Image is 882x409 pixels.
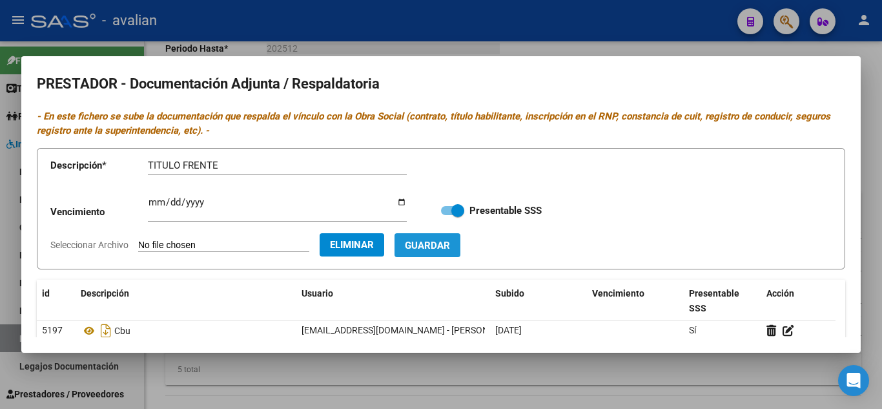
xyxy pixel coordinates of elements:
i: Descargar documento [97,320,114,341]
i: - En este fichero se sube la documentación que respalda el vínculo con la Obra Social (contrato, ... [37,110,830,137]
span: [EMAIL_ADDRESS][DOMAIN_NAME] - [PERSON_NAME] [302,325,520,335]
span: id [42,288,50,299]
span: Guardar [405,240,450,251]
span: Sí [689,325,696,335]
span: [DATE] [495,325,522,335]
strong: Presentable SSS [469,205,542,216]
button: Guardar [395,233,460,257]
p: Descripción [50,158,148,173]
span: 5197 [42,325,63,335]
h2: PRESTADOR - Documentación Adjunta / Respaldatoria [37,72,845,96]
datatable-header-cell: Descripción [76,280,296,322]
datatable-header-cell: Vencimiento [587,280,684,322]
span: Descripción [81,288,129,299]
datatable-header-cell: Usuario [296,280,490,322]
p: Vencimiento [50,205,148,220]
span: Seleccionar Archivo [50,240,128,250]
datatable-header-cell: Presentable SSS [684,280,761,322]
span: Acción [766,288,794,299]
datatable-header-cell: Subido [490,280,587,322]
datatable-header-cell: id [37,280,76,322]
span: Usuario [302,288,333,299]
span: Subido [495,288,524,299]
button: Eliminar [320,233,384,257]
datatable-header-cell: Acción [761,280,826,322]
div: Open Intercom Messenger [838,365,869,396]
span: Cbu [114,326,130,336]
span: Presentable SSS [689,288,739,313]
span: Eliminar [330,239,374,251]
span: Vencimiento [592,288,644,299]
